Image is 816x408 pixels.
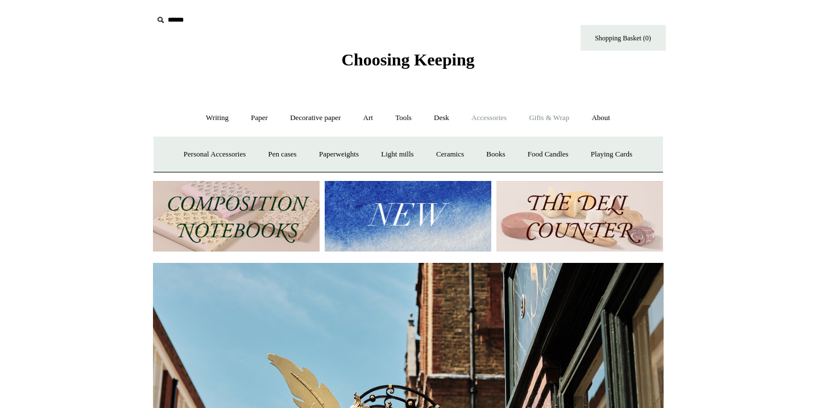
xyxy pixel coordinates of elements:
[280,103,351,133] a: Decorative paper
[581,139,643,170] a: Playing Cards
[371,139,424,170] a: Light mills
[241,103,278,133] a: Paper
[341,59,474,67] a: Choosing Keeping
[196,103,239,133] a: Writing
[581,25,666,51] a: Shopping Basket (0)
[309,139,369,170] a: Paperweights
[426,139,474,170] a: Ceramics
[476,139,515,170] a: Books
[517,139,579,170] a: Food Candles
[153,181,320,252] img: 202302 Composition ledgers.jpg__PID:69722ee6-fa44-49dd-a067-31375e5d54ec
[496,181,663,252] img: The Deli Counter
[519,103,579,133] a: Gifts & Wrap
[353,103,383,133] a: Art
[461,103,517,133] a: Accessories
[173,139,256,170] a: Personal Accessories
[424,103,459,133] a: Desk
[258,139,306,170] a: Pen cases
[385,103,422,133] a: Tools
[581,103,620,133] a: About
[325,181,491,252] img: New.jpg__PID:f73bdf93-380a-4a35-bcfe-7823039498e1
[341,50,474,69] span: Choosing Keeping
